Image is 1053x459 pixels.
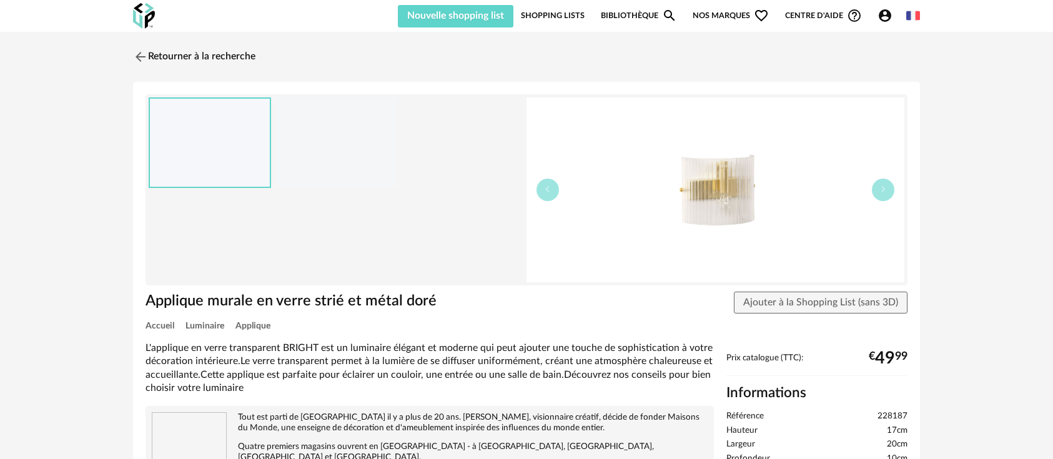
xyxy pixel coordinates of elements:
div: € 99 [869,353,907,363]
span: Nos marques [693,4,769,27]
div: L'applique en verre transparent BRIGHT est un luminaire élégant et moderne qui peut ajouter une t... [146,342,714,395]
span: Luminaire [185,322,224,330]
span: Help Circle Outline icon [847,8,862,23]
span: Référence [726,411,764,422]
h2: Informations [726,384,907,402]
span: 17cm [887,425,907,437]
a: BibliothèqueMagnify icon [601,4,677,27]
span: Magnify icon [662,8,677,23]
a: Shopping Lists [521,4,585,27]
img: OXP [133,3,155,29]
button: Nouvelle shopping list [398,5,513,27]
h1: Applique murale en verre strié et métal doré [146,292,456,311]
button: Ajouter à la Shopping List (sans 3D) [734,292,907,314]
span: Applique [235,322,270,330]
a: Retourner à la recherche [133,43,255,71]
span: Hauteur [726,425,758,437]
span: 49 [875,353,895,363]
span: Accueil [146,322,174,330]
div: Prix catalogue (TTC): [726,353,907,376]
span: 228187 [878,411,907,422]
span: Account Circle icon [878,8,898,23]
span: Ajouter à la Shopping List (sans 3D) [743,297,898,307]
span: Largeur [726,439,755,450]
span: 20cm [887,439,907,450]
div: Breadcrumb [146,322,907,330]
img: applique-murale-en-verre-strie-et-metal-dore-1000-13-22-228187_1.jpg [526,97,904,282]
img: svg+xml;base64,PHN2ZyB3aWR0aD0iMjQiIGhlaWdodD0iMjQiIHZpZXdCb3g9IjAgMCAyNCAyNCIgZmlsbD0ibm9uZSIgeG... [133,49,148,64]
span: Account Circle icon [878,8,892,23]
span: Centre d'aideHelp Circle Outline icon [785,8,862,23]
span: Nouvelle shopping list [407,11,504,21]
img: fr [906,9,920,22]
span: Heart Outline icon [754,8,769,23]
p: Tout est parti de [GEOGRAPHIC_DATA] il y a plus de 20 ans. [PERSON_NAME], visionnaire créatif, dé... [152,412,708,433]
